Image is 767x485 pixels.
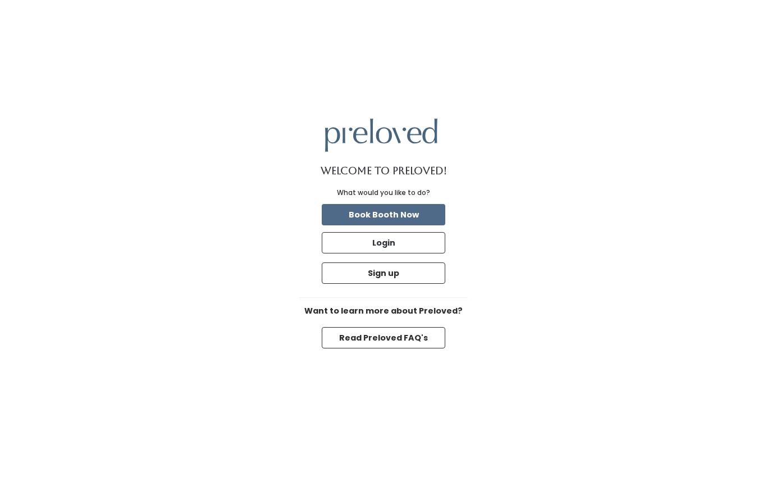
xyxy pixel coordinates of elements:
[322,262,445,284] button: Sign up
[321,165,447,176] h1: Welcome to Preloved!
[322,232,445,253] button: Login
[337,188,430,198] div: What would you like to do?
[322,327,445,348] button: Read Preloved FAQ's
[299,307,468,316] h6: Want to learn more about Preloved?
[322,204,445,225] button: Book Booth Now
[319,260,448,286] a: Sign up
[325,119,437,152] img: preloved logo
[319,230,448,256] a: Login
